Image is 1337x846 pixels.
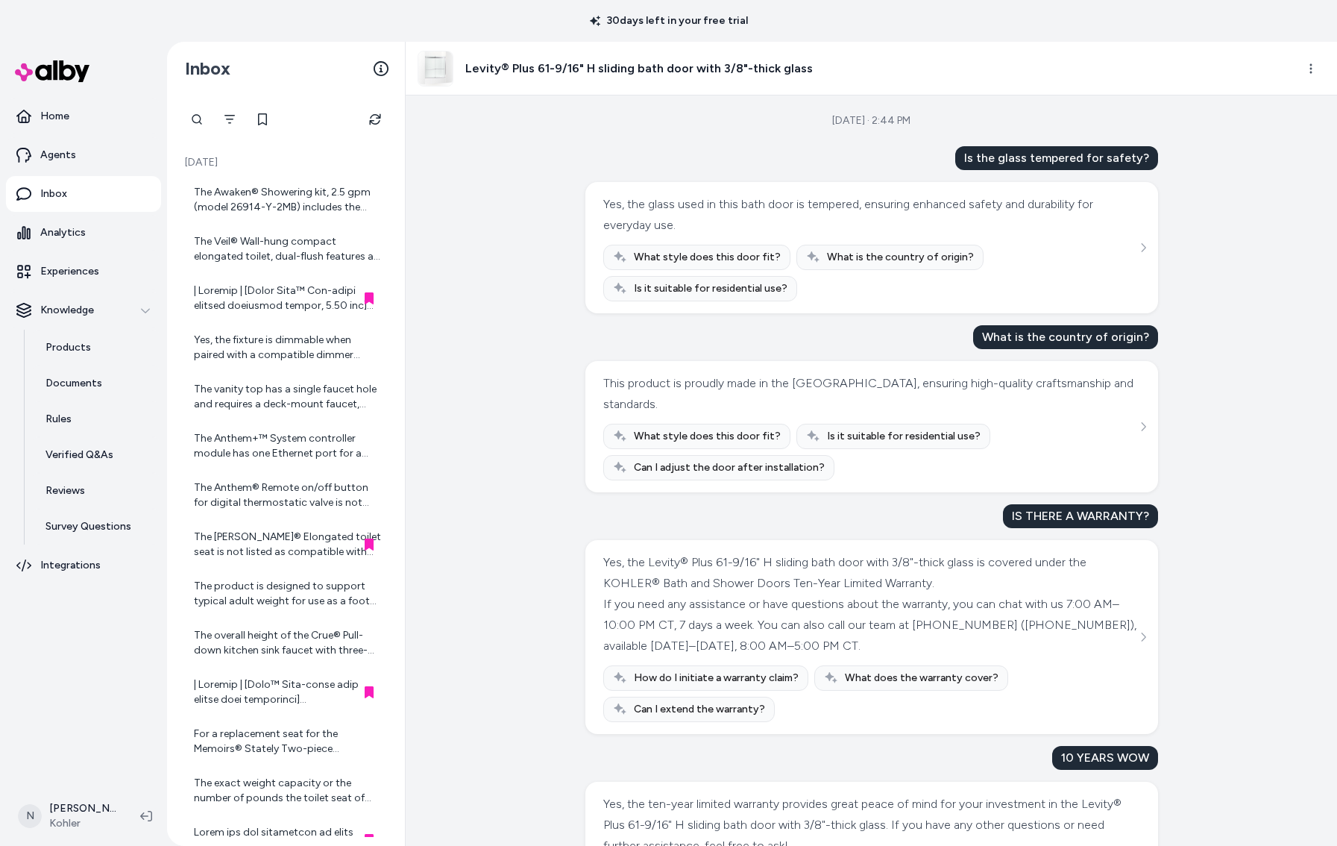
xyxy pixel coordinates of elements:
div: The Awaken® Showering kit, 2.5 gpm (model 26914-Y-2MB) includes the following components with the... [194,185,381,215]
div: Yes, the fixture is dimmable when paired with a compatible dimmer switch and bulbs. [194,333,381,363]
img: alby Logo [15,60,89,82]
h2: Inbox [185,57,230,80]
span: What does the warranty cover? [845,671,998,686]
button: See more [1134,418,1152,436]
div: The [PERSON_NAME]® Elongated toilet seat is not listed as compatible with the toilet model 22695-... [194,530,381,560]
a: Verified Q&As [31,437,161,473]
div: For a replacement seat for the Memoirs® Stately Two-piece elongated toilet, 1.28 gpf, I recommend... [194,727,381,756]
div: The product is designed to support typical adult weight for use as a foot ledge, but it's best to... [194,579,381,609]
a: The overall height of the Crue® Pull-down kitchen sink faucet with three-function sprayhead is 17... [182,619,390,667]
p: Analytics [40,225,86,240]
div: The exact weight capacity or the number of pounds the toilet seat of the Leap™ One-piece elongate... [194,776,381,806]
div: IS THERE A WARRANTY? [1003,504,1158,528]
p: Knowledge [40,303,94,318]
div: The Anthem+™ System controller module has one Ethernet port for a hardwire connection to your hom... [194,431,381,461]
span: Is it suitable for residential use? [827,429,981,444]
a: The exact weight capacity or the number of pounds the toilet seat of the Leap™ One-piece elongate... [182,767,390,815]
div: If you need any assistance or have questions about the warranty, you can chat with us 7:00 AM–10:... [603,594,1136,657]
a: Inbox [6,176,161,212]
div: Yes, the Levity® Plus 61-9/16" H sliding bath door with 3/8"-thick glass is covered under the KOH... [603,552,1136,594]
span: What style does this door fit? [634,250,781,265]
a: Agents [6,137,161,173]
p: Inbox [40,187,67,201]
a: The product is designed to support typical adult weight for use as a foot ledge, but it's best to... [182,570,390,618]
div: What is the country of origin? [973,325,1158,349]
div: This product is proudly made in the [GEOGRAPHIC_DATA], ensuring high-quality craftsmanship and st... [603,373,1136,415]
p: Documents [45,376,102,391]
p: Rules [45,412,72,427]
button: See more [1134,628,1152,646]
a: Analytics [6,215,161,251]
span: How do I initiate a warranty claim? [634,671,799,686]
a: Home [6,98,161,134]
button: Filter [215,104,245,134]
div: Is the glass tempered for safety? [955,146,1158,170]
a: The Anthem® Remote on/off button for digital thermostatic valve is not listed as compatible with ... [182,471,390,519]
div: [DATE] · 2:44 PM [832,113,910,128]
p: Reviews [45,483,85,498]
p: [DATE] [182,155,390,170]
p: Integrations [40,558,101,573]
span: Can I extend the warranty? [634,702,765,717]
a: Documents [31,366,161,401]
p: Survey Questions [45,519,131,534]
div: The vanity top has a single faucet hole and requires a deck-mount faucet, which is sold separately. [194,382,381,412]
div: The Anthem® Remote on/off button for digital thermostatic valve is not listed as compatible with ... [194,480,381,510]
h3: Levity® Plus 61-9/16" H sliding bath door with 3/8"-thick glass [465,60,813,78]
p: Home [40,109,69,124]
a: Integrations [6,548,161,583]
p: Agents [40,148,76,163]
span: Kohler [49,816,116,831]
div: | Loremip | [Dolo™ Sita-conse adip elitse doei temporinci](utlab://etd.magnaa.eni/ad/minimve-quis... [194,677,381,707]
p: Experiences [40,264,99,279]
button: See more [1134,239,1152,257]
a: The vanity top has a single faucet hole and requires a deck-mount faucet, which is sold separately. [182,373,390,421]
a: For a replacement seat for the Memoirs® Stately Two-piece elongated toilet, 1.28 gpf, I recommend... [182,718,390,765]
a: Reviews [31,473,161,509]
button: N[PERSON_NAME]Kohler [9,792,128,840]
p: Products [45,340,91,355]
a: Yes, the fixture is dimmable when paired with a compatible dimmer switch and bulbs. [182,324,390,372]
p: [PERSON_NAME] [49,801,116,816]
button: Refresh [360,104,390,134]
span: What style does this door fit? [634,429,781,444]
p: Verified Q&As [45,448,113,463]
div: Yes, the glass used in this bath door is tempered, ensuring enhanced safety and durability for ev... [603,194,1136,236]
img: aae05510_rgb [418,51,453,86]
span: What is the country of origin? [827,250,974,265]
a: The [PERSON_NAME]® Elongated toilet seat is not listed as compatible with the toilet model 22695-... [182,521,390,568]
a: | Loremip | [Dolo™ Sita-conse adip elitse doei temporinci](utlab://etd.magnaa.eni/ad/minimve-quis... [182,668,390,716]
a: Rules [31,401,161,437]
a: Products [31,330,161,366]
p: 30 days left in your free trial [581,13,757,28]
span: Can I adjust the door after installation? [634,460,825,475]
div: | Loremip | [Dolor Sita™ Con-adipi elitsed doeiusmod tempor, 5.50 inc](utlab://etd.magnaa.eni/ad/... [194,283,381,313]
span: Is it suitable for residential use? [634,281,787,296]
a: Experiences [6,254,161,289]
a: The Awaken® Showering kit, 2.5 gpm (model 26914-Y-2MB) includes the following components with the... [182,176,390,224]
div: The overall height of the Crue® Pull-down kitchen sink faucet with three-function sprayhead is 17... [194,628,381,658]
a: Survey Questions [31,509,161,545]
div: 10 YEARS WOW [1052,746,1158,770]
a: The Anthem+™ System controller module has one Ethernet port for a hardwire connection to your hom... [182,422,390,470]
a: | Loremip | [Dolor Sita™ Con-adipi elitsed doeiusmod tempor, 5.50 inc](utlab://etd.magnaa.eni/ad/... [182,275,390,322]
div: The Veil® Wall-hung compact elongated toilet, dual-flush features a compact elongated bowl for ad... [194,234,381,264]
span: N [18,804,42,828]
a: The Veil® Wall-hung compact elongated toilet, dual-flush features a compact elongated bowl for ad... [182,225,390,273]
button: Knowledge [6,292,161,328]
